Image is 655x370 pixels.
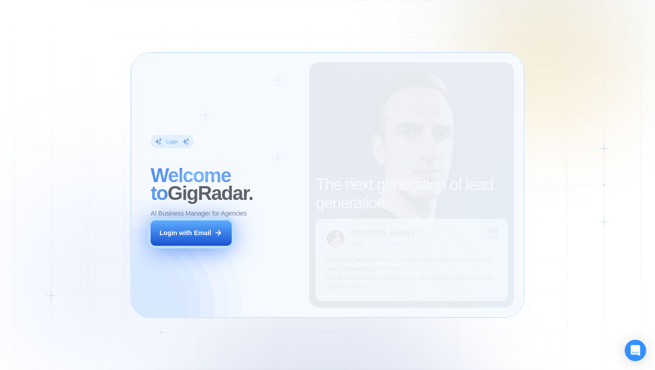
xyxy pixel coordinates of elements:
[625,340,646,361] div: Open Intercom Messenger
[160,228,211,237] div: Login with Email
[151,167,299,203] h2: ‍ GigRadar.
[352,230,414,237] div: [PERSON_NAME]
[151,164,231,204] span: Welcome to
[151,220,232,246] button: Login with Email
[325,255,498,291] p: Previously, we had a 5% to 7% reply rate on Upwork, but now our sales increased by 17%-20%. This ...
[352,240,364,247] div: CEO
[151,209,247,218] p: AI Business Manager for Agencies
[315,176,508,212] h2: The next generation of lead generation.
[369,240,405,247] div: Digital Agency
[166,138,178,145] div: Login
